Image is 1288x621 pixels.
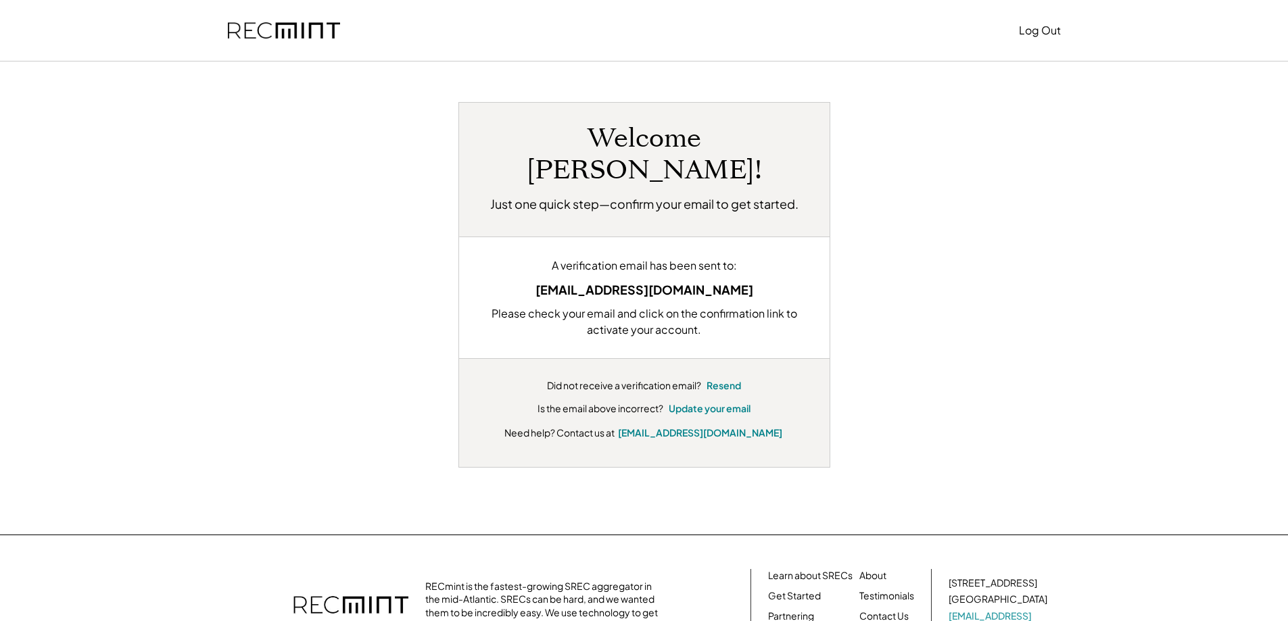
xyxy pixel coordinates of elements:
[707,379,741,393] button: Resend
[859,569,886,582] a: About
[490,195,798,213] h2: Just one quick step—confirm your email to get started.
[479,305,809,338] div: Please check your email and click on the confirmation link to activate your account.
[479,123,809,187] h1: Welcome [PERSON_NAME]!
[547,379,701,393] div: Did not receive a verification email?
[538,402,663,416] div: Is the email above incorrect?
[228,22,340,39] img: recmint-logotype%403x.png
[669,402,750,416] button: Update your email
[949,576,1037,590] div: [STREET_ADDRESS]
[618,426,782,439] a: [EMAIL_ADDRESS][DOMAIN_NAME]
[1019,17,1061,44] button: Log Out
[479,257,809,274] div: A verification email has been sent to:
[504,426,615,440] div: Need help? Contact us at
[768,569,853,582] a: Learn about SRECs
[859,589,914,603] a: Testimonials
[768,589,821,603] a: Get Started
[949,593,1047,606] div: [GEOGRAPHIC_DATA]
[479,280,809,299] div: [EMAIL_ADDRESS][DOMAIN_NAME]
